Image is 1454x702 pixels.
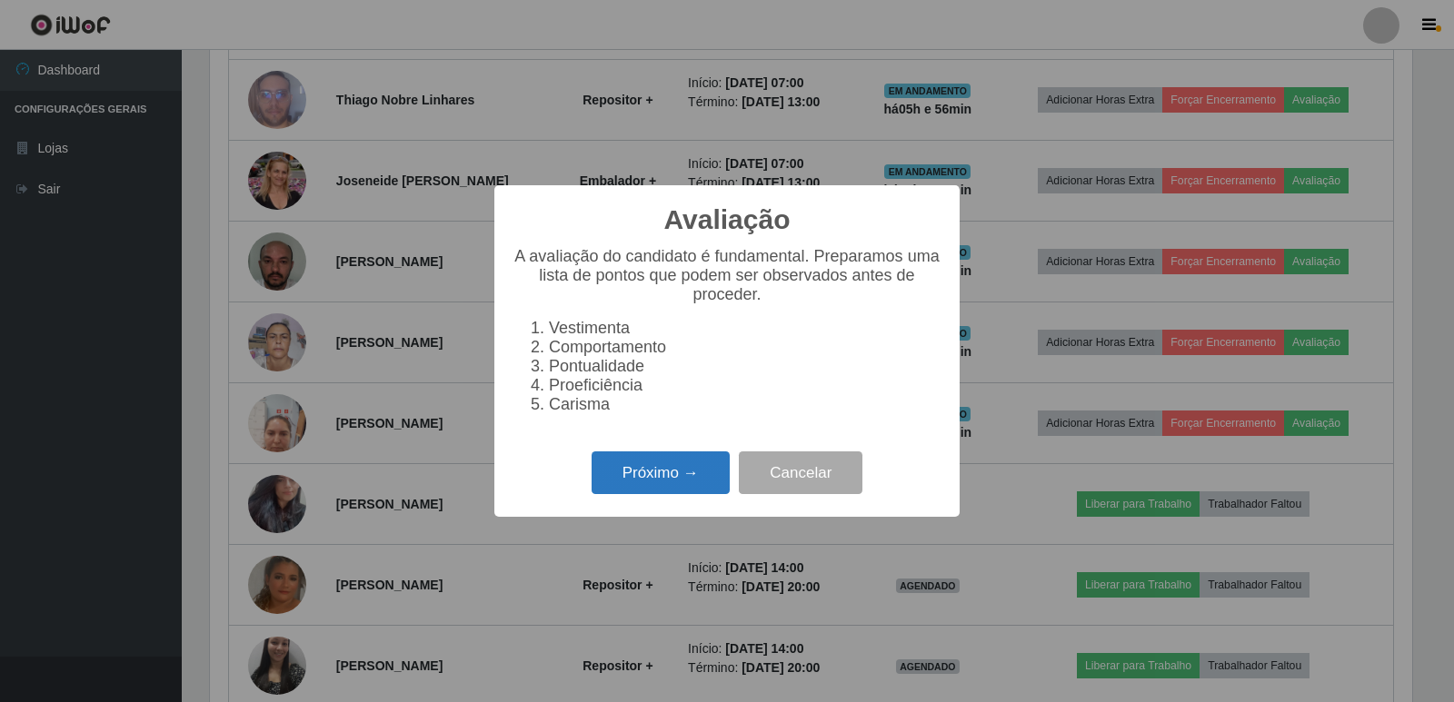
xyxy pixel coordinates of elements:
[739,451,862,494] button: Cancelar
[513,247,941,304] p: A avaliação do candidato é fundamental. Preparamos uma lista de pontos que podem ser observados a...
[549,395,941,414] li: Carisma
[549,319,941,338] li: Vestimenta
[592,451,730,494] button: Próximo →
[664,203,791,236] h2: Avaliação
[549,376,941,395] li: Proeficiência
[549,357,941,376] li: Pontualidade
[549,338,941,357] li: Comportamento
